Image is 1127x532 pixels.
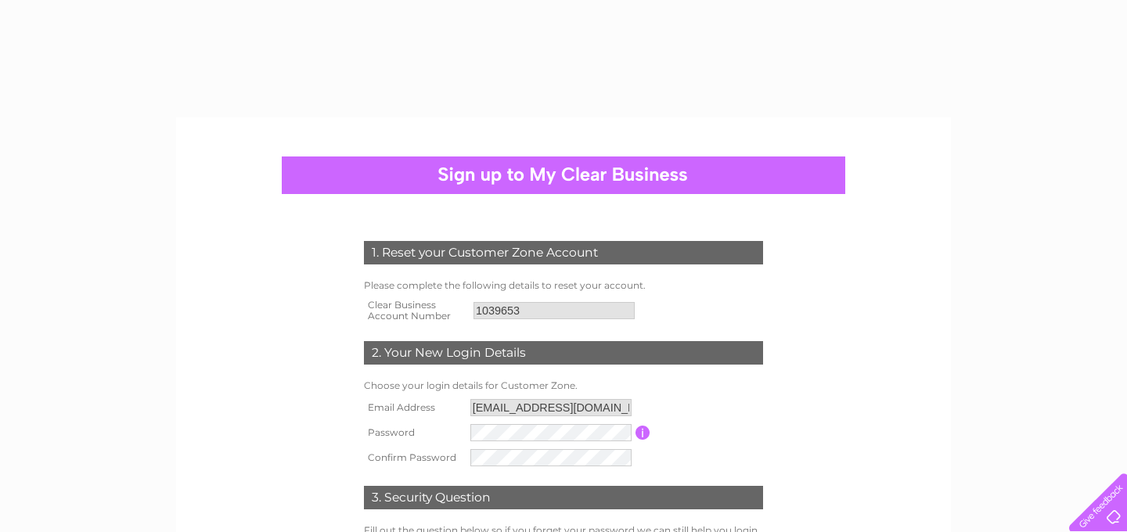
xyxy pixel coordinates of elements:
[636,426,650,440] input: Information
[360,445,466,470] th: Confirm Password
[364,486,763,509] div: 3. Security Question
[360,376,767,395] td: Choose your login details for Customer Zone.
[360,395,466,420] th: Email Address
[360,420,466,445] th: Password
[364,341,763,365] div: 2. Your New Login Details
[360,276,767,295] td: Please complete the following details to reset your account.
[364,241,763,264] div: 1. Reset your Customer Zone Account
[360,295,470,326] th: Clear Business Account Number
